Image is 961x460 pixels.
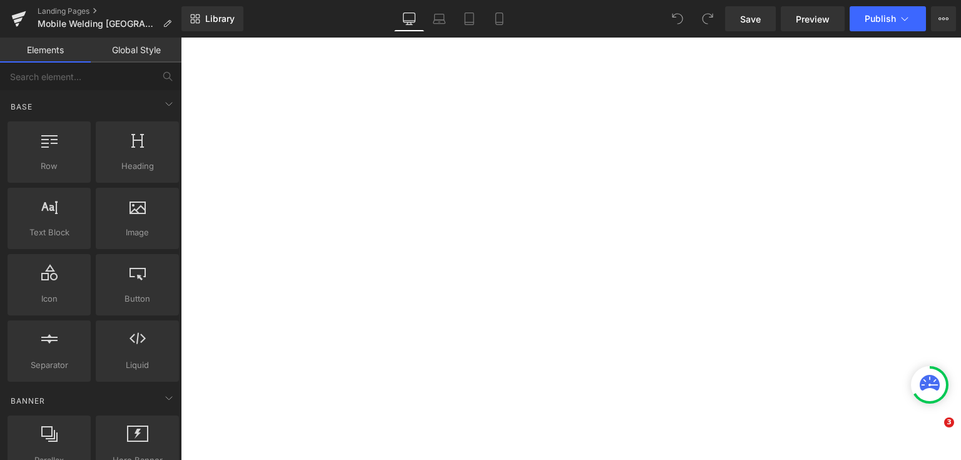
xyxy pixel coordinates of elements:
[99,359,175,372] span: Liquid
[11,160,87,173] span: Row
[9,395,46,407] span: Banner
[99,292,175,305] span: Button
[11,359,87,372] span: Separator
[865,14,896,24] span: Publish
[665,6,690,31] button: Undo
[454,6,484,31] a: Tablet
[484,6,514,31] a: Mobile
[796,13,830,26] span: Preview
[944,417,954,427] span: 3
[11,226,87,239] span: Text Block
[740,13,761,26] span: Save
[850,6,926,31] button: Publish
[11,292,87,305] span: Icon
[394,6,424,31] a: Desktop
[918,417,948,447] iframe: Intercom live chat
[424,6,454,31] a: Laptop
[99,226,175,239] span: Image
[9,101,34,113] span: Base
[38,6,181,16] a: Landing Pages
[205,13,235,24] span: Library
[781,6,845,31] a: Preview
[38,19,158,29] span: Mobile Welding [GEOGRAPHIC_DATA]
[695,6,720,31] button: Redo
[99,160,175,173] span: Heading
[181,6,243,31] a: New Library
[91,38,181,63] a: Global Style
[931,6,956,31] button: More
